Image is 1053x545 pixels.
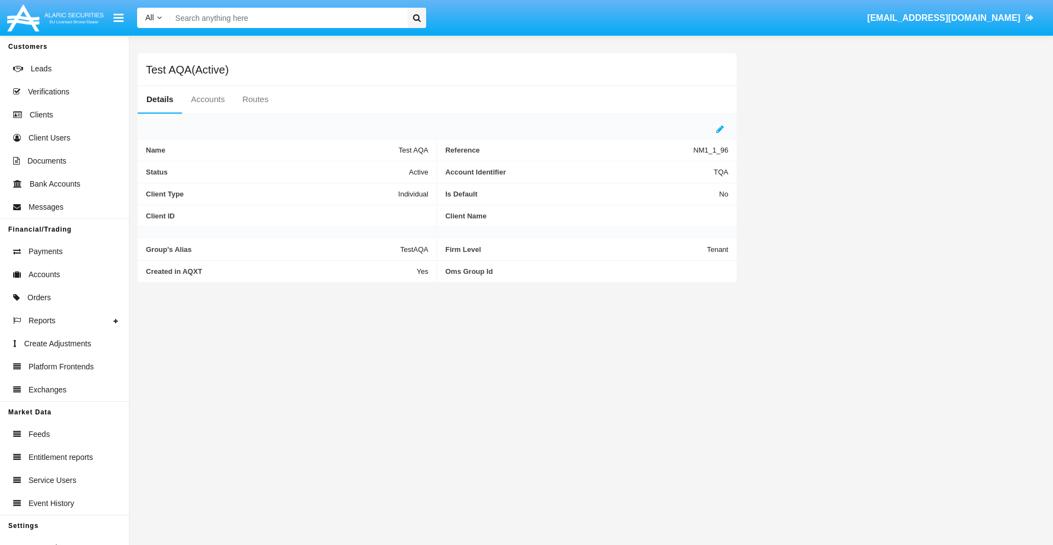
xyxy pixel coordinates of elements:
span: Payments [29,246,63,257]
span: Feeds [29,429,50,440]
span: Client ID [146,212,428,220]
a: [EMAIL_ADDRESS][DOMAIN_NAME] [862,3,1039,33]
span: Individual [398,190,428,198]
span: Clients [30,109,53,121]
span: Yes [417,267,428,276]
span: Oms Group Id [445,267,728,276]
span: Create Adjustments [24,338,91,350]
span: Reference [445,146,693,154]
span: Client Type [146,190,398,198]
span: Platform Frontends [29,361,94,373]
span: Name [146,146,399,154]
a: Accounts [182,86,234,113]
span: Group's Alias [146,245,400,254]
span: Event History [29,498,74,509]
span: [EMAIL_ADDRESS][DOMAIN_NAME] [867,13,1020,23]
a: All [137,12,170,24]
span: Active [409,168,428,176]
a: Details [138,86,182,113]
span: Test AQA [399,146,428,154]
span: Documents [27,155,66,167]
span: TQA [714,168,728,176]
span: Client Name [445,212,728,220]
span: Bank Accounts [30,178,81,190]
span: Exchanges [29,384,66,396]
span: Messages [29,201,64,213]
span: TestAQA [400,245,428,254]
span: Is Default [445,190,719,198]
span: Orders [27,292,51,304]
span: NM1_1_96 [693,146,728,154]
h5: Test AQA(Active) [146,65,229,74]
input: Search [170,8,404,28]
span: Tenant [707,245,728,254]
span: All [145,13,154,22]
span: Created in AQXT [146,267,417,276]
span: Leads [31,63,52,75]
span: Status [146,168,409,176]
span: Service Users [29,475,76,486]
span: Verifications [28,86,69,98]
span: Accounts [29,269,60,280]
span: Reports [29,315,55,327]
img: Logo image [5,2,105,34]
span: Account Identifier [445,168,714,176]
span: Entitlement reports [29,452,93,463]
span: Firm Level [445,245,707,254]
span: No [719,190,728,198]
span: Client Users [29,132,70,144]
a: Routes [234,86,278,113]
